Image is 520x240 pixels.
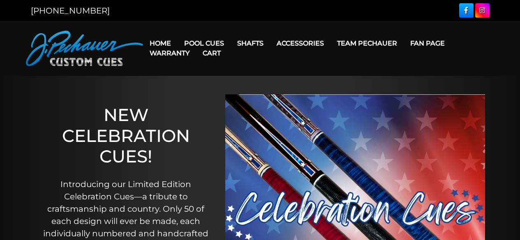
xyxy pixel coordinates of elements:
a: Shafts [231,33,270,54]
a: Accessories [270,33,330,54]
a: [PHONE_NUMBER] [31,6,110,16]
a: Team Pechauer [330,33,404,54]
a: Home [143,33,178,54]
a: Cart [196,43,227,64]
a: Pool Cues [178,33,231,54]
a: Fan Page [404,33,451,54]
a: Warranty [143,43,196,64]
h1: NEW CELEBRATION CUES! [43,105,209,167]
img: Pechauer Custom Cues [26,31,143,66]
